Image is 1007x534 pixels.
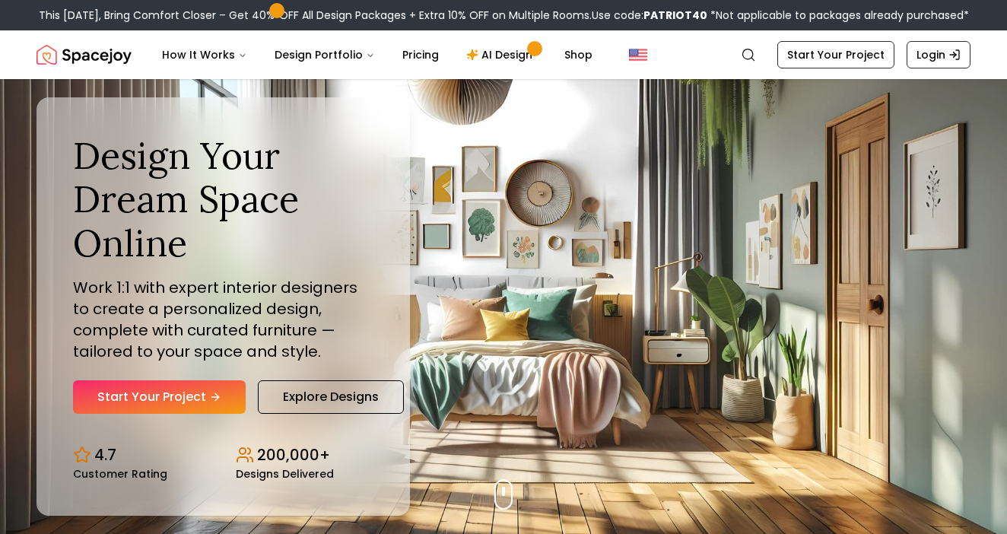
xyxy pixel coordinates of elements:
[907,41,970,68] a: Login
[39,8,969,23] div: This [DATE], Bring Comfort Closer – Get 40% OFF All Design Packages + Extra 10% OFF on Multiple R...
[454,40,549,70] a: AI Design
[707,8,969,23] span: *Not applicable to packages already purchased*
[150,40,259,70] button: How It Works
[37,40,132,70] img: Spacejoy Logo
[150,40,605,70] nav: Main
[94,444,116,466] p: 4.7
[262,40,387,70] button: Design Portfolio
[73,277,373,362] p: Work 1:1 with expert interior designers to create a personalized design, complete with curated fu...
[390,40,451,70] a: Pricing
[73,380,246,414] a: Start Your Project
[73,432,373,479] div: Design stats
[37,30,970,79] nav: Global
[552,40,605,70] a: Shop
[73,134,373,265] h1: Design Your Dream Space Online
[37,40,132,70] a: Spacejoy
[592,8,707,23] span: Use code:
[777,41,894,68] a: Start Your Project
[236,469,334,479] small: Designs Delivered
[629,46,647,64] img: United States
[257,444,330,466] p: 200,000+
[258,380,404,414] a: Explore Designs
[73,469,167,479] small: Customer Rating
[643,8,707,23] b: PATRIOT40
